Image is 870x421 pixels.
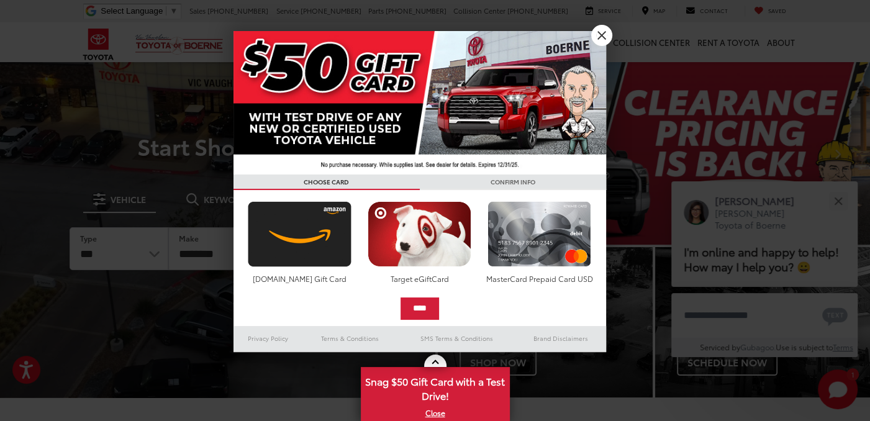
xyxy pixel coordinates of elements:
[362,368,509,406] span: Snag $50 Gift Card with a Test Drive!
[398,331,515,346] a: SMS Terms & Conditions
[365,201,474,267] img: targetcard.png
[484,273,594,284] div: MasterCard Prepaid Card USD
[302,331,397,346] a: Terms & Conditions
[233,174,420,190] h3: CHOOSE CARD
[233,31,606,174] img: 42635_top_851395.jpg
[365,273,474,284] div: Target eGiftCard
[245,201,355,267] img: amazoncard.png
[515,331,606,346] a: Brand Disclaimers
[484,201,594,267] img: mastercard.png
[420,174,606,190] h3: CONFIRM INFO
[245,273,355,284] div: [DOMAIN_NAME] Gift Card
[233,331,303,346] a: Privacy Policy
